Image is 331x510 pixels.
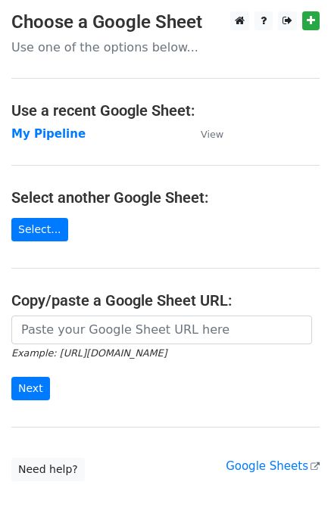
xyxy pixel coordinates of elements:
small: Example: [URL][DOMAIN_NAME] [11,347,167,359]
h4: Select another Google Sheet: [11,188,320,207]
a: My Pipeline [11,127,86,141]
h4: Use a recent Google Sheet: [11,101,320,120]
input: Next [11,377,50,400]
a: View [186,127,223,141]
p: Use one of the options below... [11,39,320,55]
small: View [201,129,223,140]
iframe: Chat Widget [255,437,331,510]
h4: Copy/paste a Google Sheet URL: [11,291,320,309]
a: Select... [11,218,68,241]
h3: Choose a Google Sheet [11,11,320,33]
a: Google Sheets [226,459,320,473]
a: Need help? [11,458,85,481]
input: Paste your Google Sheet URL here [11,316,312,344]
